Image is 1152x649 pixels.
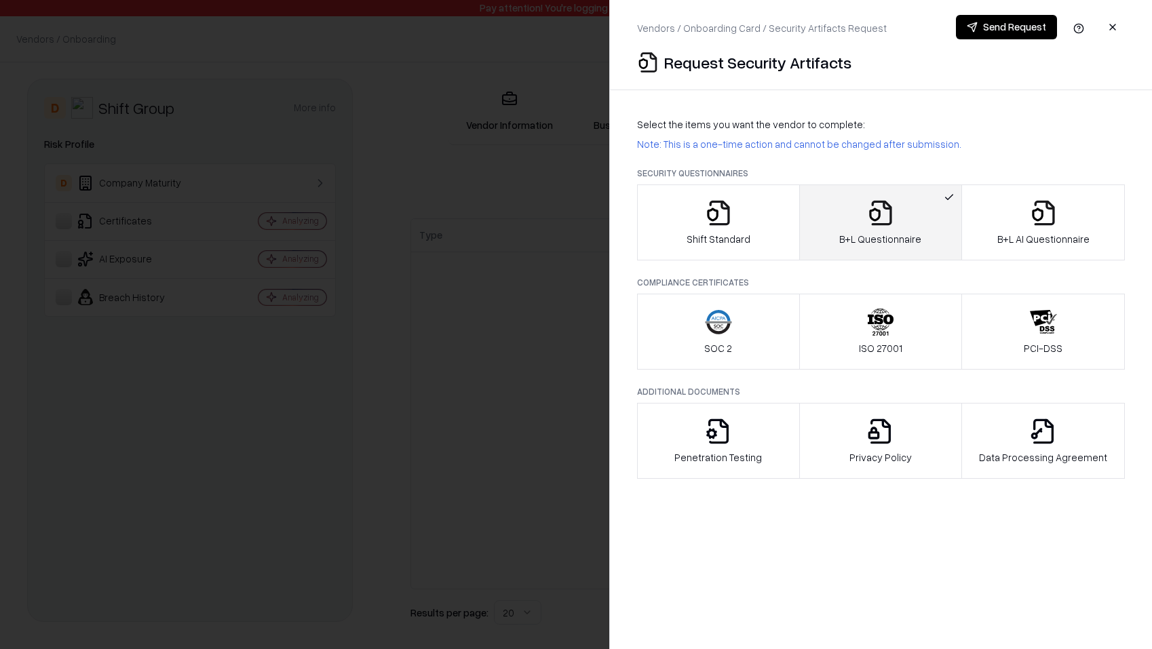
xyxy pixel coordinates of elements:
[637,403,800,479] button: Penetration Testing
[704,341,732,355] p: SOC 2
[664,52,851,73] p: Request Security Artifacts
[961,184,1125,260] button: B+L AI Questionnaire
[961,294,1125,370] button: PCI-DSS
[637,117,1125,132] p: Select the items you want the vendor to complete:
[687,232,750,246] p: Shift Standard
[849,450,912,465] p: Privacy Policy
[997,232,1090,246] p: B+L AI Questionnaire
[637,137,1125,151] p: Note: This is a one-time action and cannot be changed after submission.
[799,403,963,479] button: Privacy Policy
[839,232,921,246] p: B+L Questionnaire
[637,277,1125,288] p: Compliance Certificates
[637,386,1125,397] p: Additional Documents
[799,184,963,260] button: B+L Questionnaire
[637,294,800,370] button: SOC 2
[1024,341,1062,355] p: PCI-DSS
[799,294,963,370] button: ISO 27001
[637,168,1125,179] p: Security Questionnaires
[979,450,1107,465] p: Data Processing Agreement
[961,403,1125,479] button: Data Processing Agreement
[859,341,902,355] p: ISO 27001
[637,184,800,260] button: Shift Standard
[674,450,762,465] p: Penetration Testing
[637,21,887,35] p: Vendors / Onboarding Card / Security Artifacts Request
[956,15,1057,39] button: Send Request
